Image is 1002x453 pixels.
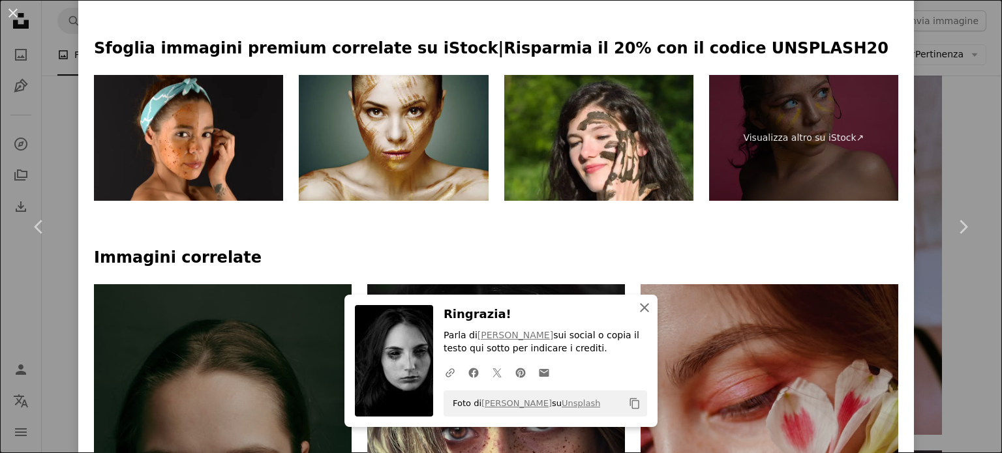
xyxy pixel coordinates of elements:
p: Sfoglia immagini premium correlate su iStock | Risparmia il 20% con il codice UNSPLASH20 [94,38,898,59]
a: Avanti [924,164,1002,289]
a: [PERSON_NAME] [481,398,552,408]
img: faceart [299,75,488,201]
img: RAGAZZA DELLA PELLE SANA CON SCRUB SUL VISO [94,75,283,201]
p: Parla di sui social o copia il testo qui sotto per indicare i crediti. [444,329,647,355]
a: Visualizza altro su iStock↗ [709,75,898,201]
h3: Ringrazia! [444,305,647,324]
a: Condividi su Pinterest [509,359,532,385]
span: Foto di su [446,393,600,414]
a: Condividi per email [532,359,556,385]
button: Copia negli appunti [624,392,646,415]
a: Unsplash [562,398,600,408]
h4: Immagini correlate [94,248,898,269]
img: Volto fangoso di una giovane donna [504,75,693,201]
a: Condividi su Facebook [462,359,485,385]
a: Condividi su Twitter [485,359,509,385]
a: [PERSON_NAME] [478,330,553,340]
